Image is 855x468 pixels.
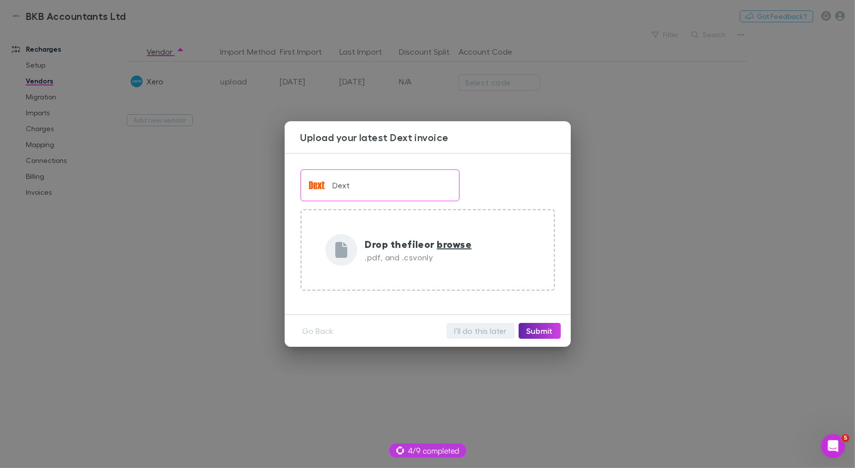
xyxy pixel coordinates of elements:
button: Submit [519,323,561,339]
span: browse [437,237,471,250]
span: 5 [842,434,850,442]
p: .pdf, and .csv only [365,251,472,263]
div: Dext [333,180,350,190]
p: Drop the file or [365,236,472,251]
button: I’ll do this later [447,323,515,339]
button: Dext [301,169,460,201]
img: Dext's Logo [309,177,325,193]
h3: Upload your latest Dext invoice [301,131,449,143]
iframe: Intercom live chat [821,434,845,458]
button: Go Back [295,323,342,339]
